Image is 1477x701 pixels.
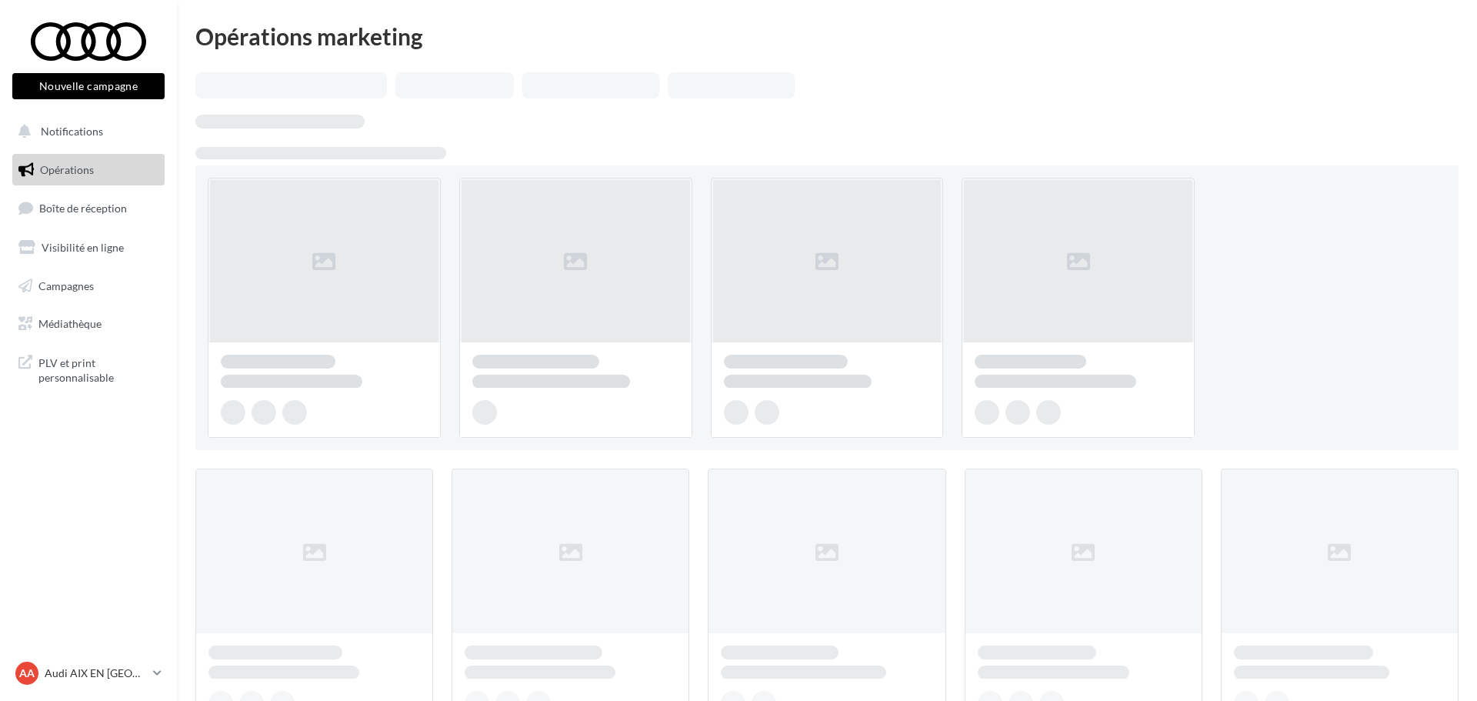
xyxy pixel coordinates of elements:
[38,352,158,386] span: PLV et print personnalisable
[38,279,94,292] span: Campagnes
[9,232,168,264] a: Visibilité en ligne
[9,115,162,148] button: Notifications
[12,73,165,99] button: Nouvelle campagne
[39,202,127,215] span: Boîte de réception
[9,346,168,392] a: PLV et print personnalisable
[40,163,94,176] span: Opérations
[195,25,1459,48] div: Opérations marketing
[45,666,147,681] p: Audi AIX EN [GEOGRAPHIC_DATA]
[9,308,168,340] a: Médiathèque
[41,125,103,138] span: Notifications
[9,154,168,186] a: Opérations
[9,270,168,302] a: Campagnes
[19,666,35,681] span: AA
[9,192,168,225] a: Boîte de réception
[38,317,102,330] span: Médiathèque
[12,659,165,688] a: AA Audi AIX EN [GEOGRAPHIC_DATA]
[42,241,124,254] span: Visibilité en ligne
